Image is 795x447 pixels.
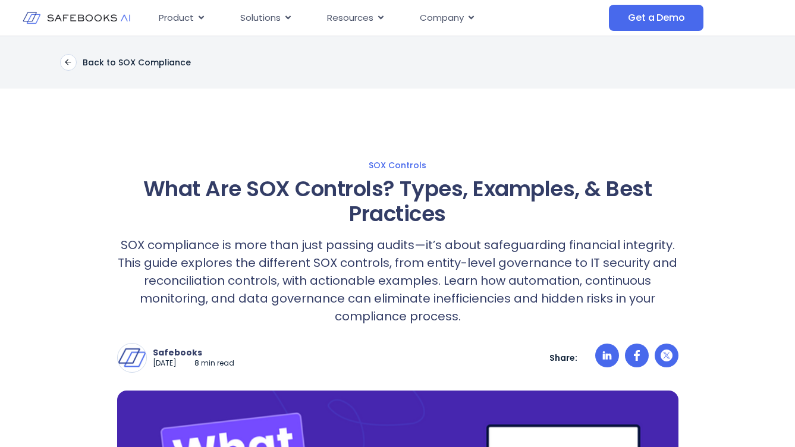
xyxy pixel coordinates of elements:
[12,160,783,171] a: SOX Controls
[153,347,234,358] p: Safebooks
[420,11,464,25] span: Company
[83,57,191,68] p: Back to SOX Compliance
[194,358,234,369] p: 8 min read
[327,11,373,25] span: Resources
[117,236,678,325] p: SOX compliance is more than just passing audits—it’s about safeguarding financial integrity. This...
[149,7,609,30] nav: Menu
[628,12,684,24] span: Get a Demo
[149,7,609,30] div: Menu Toggle
[609,5,703,31] a: Get a Demo
[117,177,678,226] h1: What Are SOX Controls? Types, Examples, & Best Practices
[118,344,146,372] img: Safebooks
[60,54,191,71] a: Back to SOX Compliance
[153,358,177,369] p: [DATE]
[240,11,281,25] span: Solutions
[549,352,577,363] p: Share:
[159,11,194,25] span: Product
